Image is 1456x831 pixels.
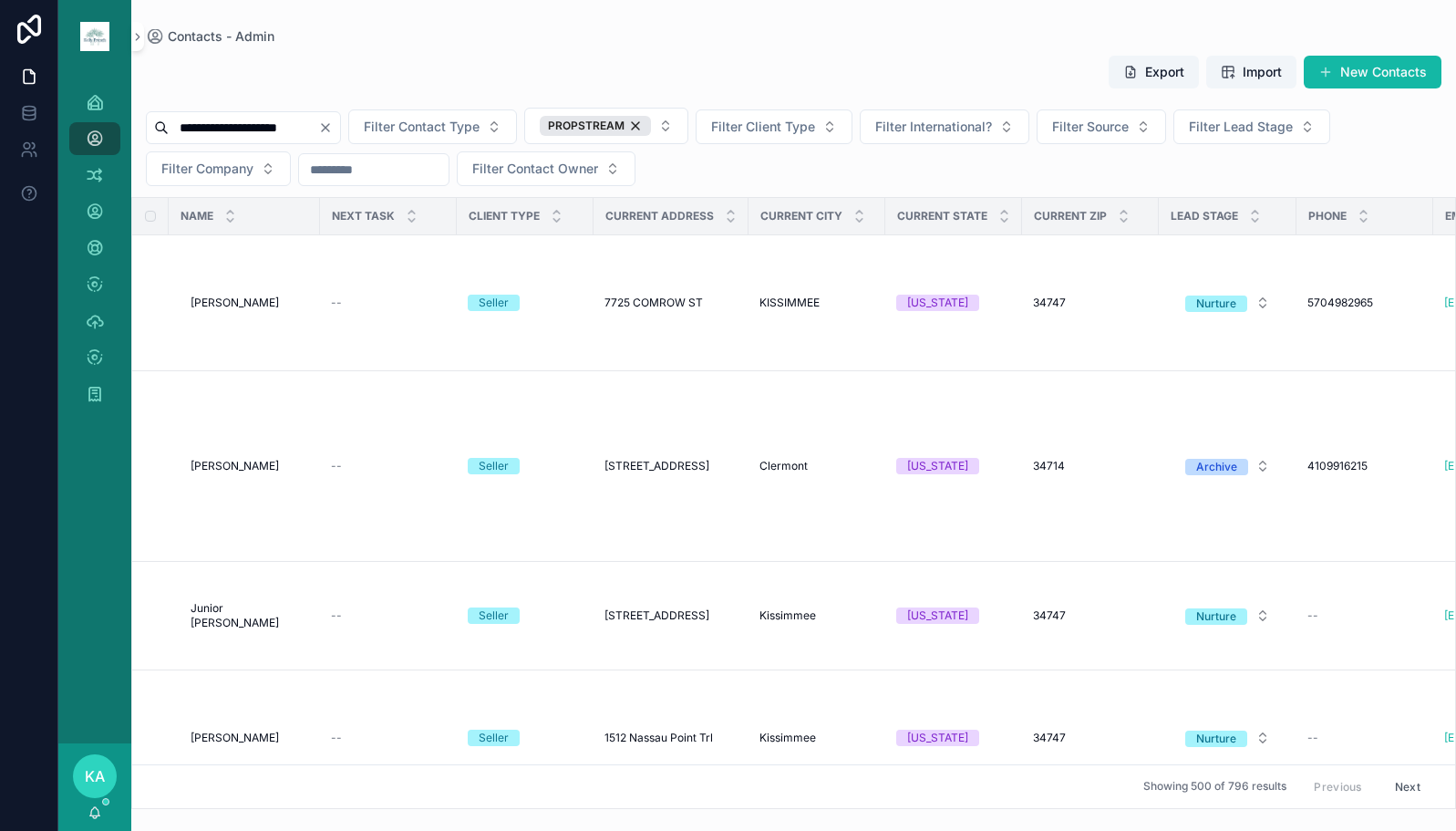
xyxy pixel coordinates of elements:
[332,209,395,223] span: Next Task
[759,608,816,623] span: Kissimmee
[1033,731,1066,745] span: 34747
[1382,773,1433,801] button: Next
[896,730,1011,746] a: [US_STATE]
[468,458,583,474] a: Seller
[711,118,815,136] span: Filter Client Type
[1304,56,1441,88] button: New Contacts
[1033,296,1066,310] span: 34747
[161,160,253,178] span: Filter Company
[1196,608,1236,625] div: Nurture
[1189,118,1293,136] span: Filter Lead Stage
[1196,459,1237,475] div: Archive
[759,296,874,310] a: KISSIMMEE
[1170,449,1286,483] a: Select Button
[896,458,1011,474] a: [US_STATE]
[604,731,738,745] a: 1512 Nassau Point Trl
[759,608,874,623] a: Kissimmee
[1171,722,1285,754] button: Select Button
[191,296,279,310] span: [PERSON_NAME]
[1196,731,1236,747] div: Nurture
[1206,56,1296,88] button: Import
[58,73,131,434] div: scrollable content
[604,731,713,745] span: 1512 Nassau Point Trl
[479,295,509,311] div: Seller
[760,209,842,223] span: Current City
[604,608,738,623] a: [STREET_ADDRESS]
[860,109,1029,144] button: Select Button
[318,120,340,135] button: Clear
[759,459,808,473] span: Clermont
[181,209,213,223] span: Name
[1033,459,1065,473] span: 34714
[85,765,105,787] span: KA
[548,119,625,133] span: PROPSTREAM
[1143,780,1286,795] span: Showing 500 of 796 results
[1170,721,1286,755] a: Select Button
[168,27,274,46] span: Contacts - Admin
[1033,459,1148,473] a: 34714
[907,730,968,746] div: [US_STATE]
[896,608,1011,624] a: [US_STATE]
[1196,296,1236,312] div: Nurture
[696,109,852,144] button: Select Button
[1033,608,1066,623] span: 34747
[191,459,309,473] a: [PERSON_NAME]
[1307,296,1422,310] a: 5704982965
[1033,731,1148,745] a: 34747
[1243,63,1282,81] span: Import
[1307,731,1422,745] a: --
[469,209,540,223] span: Client Type
[875,118,992,136] span: Filter International?
[331,731,446,745] a: --
[604,296,738,310] a: 7725 COMROW ST
[1037,109,1166,144] button: Select Button
[604,296,703,310] span: 7725 COMROW ST
[348,109,517,144] button: Select Button
[191,601,309,630] a: Junior [PERSON_NAME]
[468,730,583,746] a: Seller
[604,459,709,473] span: [STREET_ADDRESS]
[1170,598,1286,633] a: Select Button
[540,116,651,136] button: Unselect 981
[191,731,279,745] span: [PERSON_NAME]
[907,458,968,474] div: [US_STATE]
[1307,296,1373,310] span: 5704982965
[1307,731,1318,745] span: --
[604,459,738,473] a: [STREET_ADDRESS]
[524,108,688,144] button: Select Button
[1034,209,1107,223] span: Current Zip
[907,295,968,311] div: [US_STATE]
[191,459,279,473] span: [PERSON_NAME]
[364,118,480,136] span: Filter Contact Type
[1171,286,1285,319] button: Select Button
[457,151,635,186] button: Select Button
[331,459,446,473] a: --
[191,731,309,745] a: [PERSON_NAME]
[1171,209,1238,223] span: Lead Stage
[1307,459,1422,473] a: 4109916215
[468,295,583,311] a: Seller
[1033,608,1148,623] a: 34747
[1173,109,1330,144] button: Select Button
[1052,118,1129,136] span: Filter Source
[479,608,509,624] div: Seller
[331,296,446,310] a: --
[1308,209,1347,223] span: Phone
[1307,608,1318,623] span: --
[479,458,509,474] div: Seller
[605,209,714,223] span: Current Address
[331,608,446,623] a: --
[1171,599,1285,632] button: Select Button
[759,296,820,310] span: KISSIMMEE
[897,209,987,223] span: Current State
[1307,459,1368,473] span: 4109916215
[331,608,342,623] span: --
[759,731,816,745] span: Kissimmee
[759,459,874,473] a: Clermont
[1307,608,1422,623] a: --
[896,295,1011,311] a: [US_STATE]
[331,296,342,310] span: --
[1170,286,1286,320] a: Select Button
